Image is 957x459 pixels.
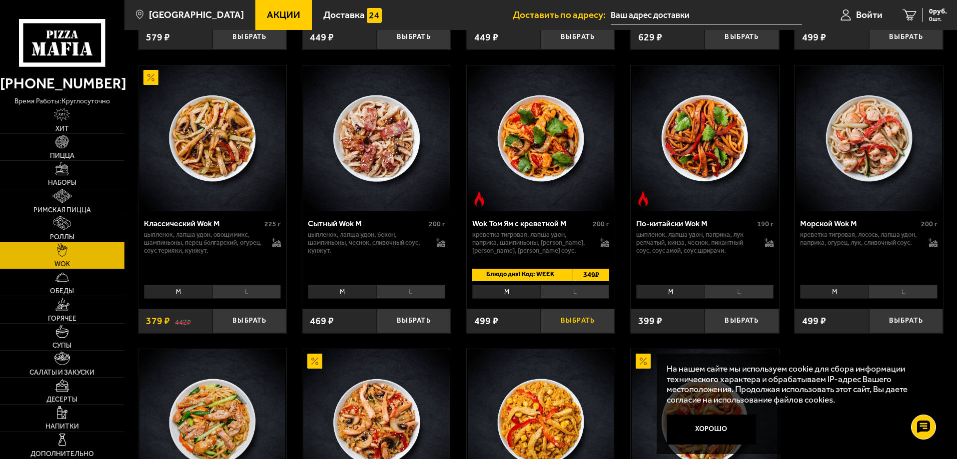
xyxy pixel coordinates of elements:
[144,231,262,255] p: цыпленок, лапша удон, овощи микс, шампиньоны, перец болгарский, огурец, соус терияки, кунжут.
[705,25,779,49] button: Выбрать
[795,65,943,211] a: Морской Wok M
[636,285,705,299] li: M
[303,65,449,211] img: Сытный Wok M
[638,316,662,326] span: 399 ₽
[54,261,70,268] span: WOK
[376,285,445,299] li: L
[367,8,382,23] img: 15daf4d41897b9f0e9f617042186c801.svg
[146,316,170,326] span: 379 ₽
[869,25,943,49] button: Выбрать
[310,32,334,42] span: 449 ₽
[636,191,651,206] img: Острое блюдо
[802,316,826,326] span: 499 ₽
[869,309,943,333] button: Выбрать
[302,65,451,211] a: Сытный Wok M
[212,25,286,49] button: Выбрать
[921,220,938,228] span: 200 г
[541,309,615,333] button: Выбрать
[540,285,609,299] li: L
[46,396,77,403] span: Десерты
[33,207,91,214] span: Римская пицца
[705,309,779,333] button: Выбрать
[667,415,757,445] button: Хорошо
[307,354,322,369] img: Акционный
[146,32,170,42] span: 579 ₽
[800,231,919,247] p: креветка тигровая, лосось, лапша удон, паприка, огурец, лук, сливочный соус.
[800,219,919,228] div: Морской Wok M
[802,32,826,42] span: 499 ₽
[611,6,802,24] input: Ваш адрес доставки
[45,423,79,430] span: Напитки
[308,231,426,255] p: цыпленок, лапша удон, бекон, шампиньоны, чеснок, сливочный соус, кунжут.
[593,220,609,228] span: 200 г
[636,354,651,369] img: Акционный
[144,219,262,228] div: Классический Wok M
[52,342,71,349] span: Супы
[468,65,614,211] img: Wok Том Ям с креветкой M
[631,65,779,211] a: Острое блюдоПо-китайски Wok M
[472,191,487,206] img: Острое блюдо
[796,65,942,211] img: Морской Wok M
[472,219,591,228] div: Wok Том Ям с креветкой M
[757,220,774,228] span: 190 г
[929,16,947,22] span: 0 шт.
[308,219,426,228] div: Сытный Wok M
[856,10,883,19] span: Войти
[308,285,376,299] li: M
[513,10,611,19] span: Доставить по адресу:
[323,10,365,19] span: Доставка
[636,231,755,255] p: цыпленок, лапша удон, паприка, лук репчатый, кинза, чеснок, пикантный соус, соус Амой, соус шрирачи.
[573,269,609,281] span: 349 ₽
[472,269,564,281] span: Блюдо дня! Код: WEEK
[143,70,158,85] img: Акционный
[429,220,445,228] span: 200 г
[138,65,287,211] a: АкционныйКлассический Wok M
[467,65,615,211] a: Острое блюдоWok Том Ям с креветкой M
[310,316,334,326] span: 469 ₽
[55,125,69,132] span: Хит
[212,309,286,333] button: Выбрать
[929,8,947,15] span: 0 руб.
[30,451,94,458] span: Дополнительно
[144,285,212,299] li: M
[472,285,541,299] li: M
[267,10,300,19] span: Акции
[139,65,285,211] img: Классический Wok M
[50,234,74,241] span: Роллы
[472,231,591,255] p: креветка тигровая, лапша удон, паприка, шампиньоны, [PERSON_NAME], [PERSON_NAME], [PERSON_NAME] с...
[29,369,94,376] span: Салаты и закуски
[212,285,281,299] li: L
[667,364,928,405] p: На нашем сайте мы используем cookie для сбора информации технического характера и обрабатываем IP...
[48,179,76,186] span: Наборы
[377,25,451,49] button: Выбрать
[638,32,662,42] span: 629 ₽
[474,32,498,42] span: 449 ₽
[50,152,74,159] span: Пицца
[175,316,191,326] s: 442 ₽
[869,285,938,299] li: L
[632,65,778,211] img: По-китайски Wok M
[264,220,281,228] span: 225 г
[636,219,755,228] div: По-китайски Wok M
[541,25,615,49] button: Выбрать
[50,288,74,295] span: Обеды
[705,285,774,299] li: L
[48,315,76,322] span: Горячее
[474,316,498,326] span: 499 ₽
[377,309,451,333] button: Выбрать
[800,285,869,299] li: M
[149,10,244,19] span: [GEOGRAPHIC_DATA]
